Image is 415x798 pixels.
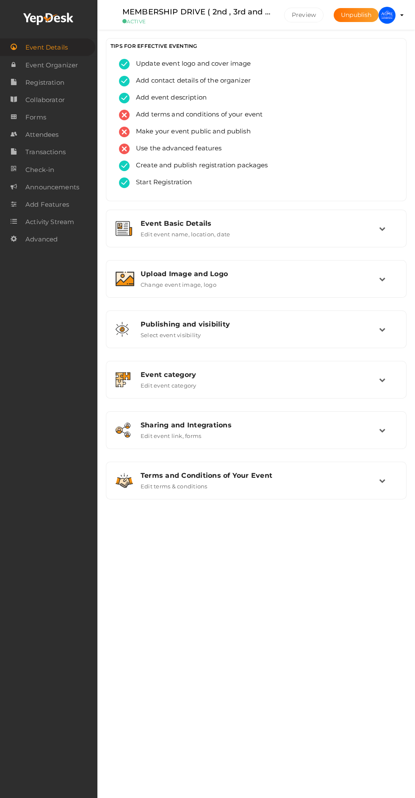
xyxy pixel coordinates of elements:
[130,76,251,86] span: Add contact details of the organizer
[141,270,379,278] div: Upload Image and Logo
[25,109,46,126] span: Forms
[119,93,130,103] img: tick-success.svg
[141,227,230,238] label: Edit event name, location, date
[141,219,379,227] div: Event Basic Details
[116,423,130,438] img: sharing.svg
[141,379,196,389] label: Edit event category
[25,39,68,56] span: Event Details
[111,43,402,49] h3: TIPS FOR EFFECTIVE EVENTING
[119,59,130,69] img: tick-success.svg
[116,272,134,286] img: image.svg
[25,74,64,91] span: Registration
[141,421,379,429] div: Sharing and Integrations
[111,332,402,340] a: Publishing and visibility Select event visibility
[25,91,65,108] span: Collaborator
[119,110,130,120] img: error.svg
[116,322,129,337] img: shared-vision.svg
[122,6,271,18] label: MEMBERSHIP DRIVE ( 2nd , 3rd and 4th years )
[130,161,268,171] span: Create and publish registration packages
[130,127,251,137] span: Make your event public and publish
[119,127,130,137] img: error.svg
[141,328,201,338] label: Select event visibility
[141,371,379,379] div: Event category
[25,231,58,248] span: Advanced
[111,433,402,441] a: Sharing and Integrations Edit event link, forms
[25,196,69,213] span: Add Features
[25,213,74,230] span: Activity Stream
[111,483,402,491] a: Terms and Conditions of Your Event Edit terms & conditions
[116,372,130,387] img: category.svg
[130,110,263,120] span: Add terms and conditions of your event
[141,278,216,288] label: Change event image, logo
[111,282,402,290] a: Upload Image and Logo Change event image, logo
[141,479,207,490] label: Edit terms & conditions
[130,177,192,188] span: Start Registration
[119,161,130,171] img: tick-success.svg
[116,221,132,236] img: event-details.svg
[130,59,251,69] span: Update event logo and cover image
[379,7,396,24] img: ACg8ocIznaYxAd1j8yGuuk7V8oyGTUXj0eGIu5KK6886ihuBZQ=s100
[25,179,79,196] span: Announcements
[25,57,78,74] span: Event Organizer
[119,76,130,86] img: tick-success.svg
[25,126,58,143] span: Attendees
[334,8,379,22] button: Unpublish
[119,144,130,154] img: error.svg
[141,471,379,479] div: Terms and Conditions of Your Event
[141,320,230,328] span: Publishing and visibility
[130,144,222,154] span: Use the advanced features
[111,231,402,239] a: Event Basic Details Edit event name, location, date
[284,8,324,22] button: Preview
[122,18,271,25] small: ACTIVE
[130,93,207,103] span: Add event description
[141,429,201,439] label: Edit event link, forms
[111,382,402,391] a: Event category Edit event category
[119,177,130,188] img: tick-success.svg
[25,144,66,161] span: Transactions
[116,473,133,488] img: handshake.svg
[25,161,54,178] span: Check-in
[341,11,371,19] span: Unpublish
